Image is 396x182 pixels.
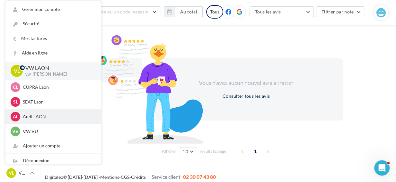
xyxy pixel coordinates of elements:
iframe: Intercom live chat [374,160,390,176]
a: Gérer mon compte [5,2,101,17]
button: Au total [175,6,203,17]
span: 1 [250,146,260,156]
span: Service client [152,174,180,180]
span: résultats/page [200,148,226,154]
button: 10 [180,147,196,156]
div: Ajouter un compte [5,139,101,153]
span: VL [9,170,14,176]
span: CL [13,84,18,90]
p: Audi LAON [23,113,93,120]
a: CGS [121,174,129,180]
span: 02 30 07 43 80 [183,174,216,180]
span: SL [13,99,18,105]
a: Digitaleo [45,174,63,180]
span: AL [13,113,18,120]
p: VW LAON [19,170,28,176]
span: VV [12,128,19,135]
button: Au total [164,6,203,17]
div: Déconnexion [5,153,101,168]
button: Consulter tous les avis [220,92,272,100]
div: Tous [206,5,223,19]
a: VL VW LAON [5,167,35,179]
span: © [DATE]-[DATE] - - - [45,174,216,180]
span: Afficher [162,148,176,154]
a: Crédits [131,174,146,180]
p: CUPRA Laon [23,84,93,90]
button: Filtrer par note [316,6,365,17]
a: Mentions [100,174,119,180]
p: VW VU [23,128,93,135]
span: VL [14,67,20,75]
a: Aide en ligne [5,46,101,60]
div: Vous n'avez aucun nouvel avis à traiter [191,79,302,87]
p: SEAT Laon [23,99,93,105]
button: Tous les avis [250,6,314,17]
p: vw-[PERSON_NAME] [25,71,91,77]
a: Mes factures [5,31,101,46]
p: VW LAON [25,64,91,72]
span: 10 [183,149,188,154]
button: Choisir un point de vente ou un code magasin [48,6,160,17]
a: Sécurité [5,17,101,31]
span: Tous les avis [255,9,281,14]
